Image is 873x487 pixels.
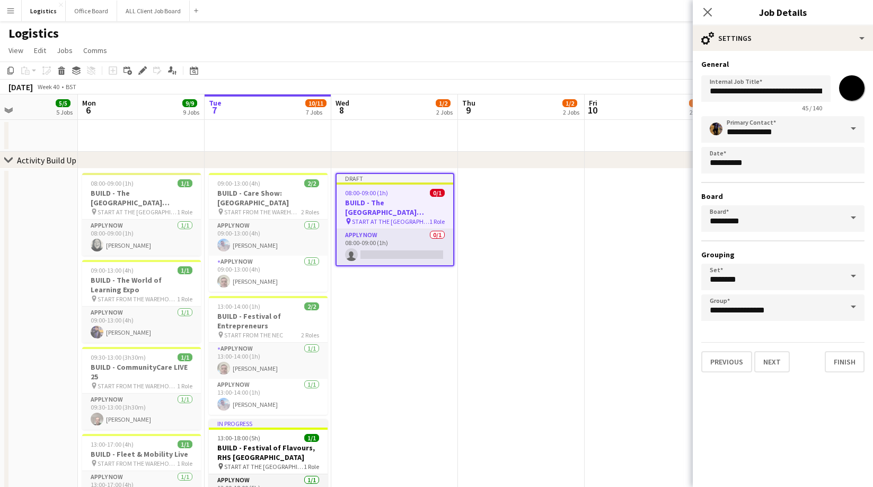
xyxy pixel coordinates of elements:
app-card-role: APPLY NOW1/109:00-13:00 (4h)[PERSON_NAME] [82,307,201,343]
span: 9 [461,104,475,116]
span: 1/1 [178,440,192,448]
span: 1/2 [436,99,451,107]
h3: BUILD - Care Show: [GEOGRAPHIC_DATA] [209,188,328,207]
h1: Logistics [8,25,59,41]
span: 1 Role [304,463,319,471]
div: In progress [209,419,328,428]
span: 9/9 [182,99,197,107]
h3: BUILD - CommunityCare LIVE 25 [82,362,201,381]
div: 5 Jobs [56,108,73,116]
a: Jobs [52,44,77,57]
app-card-role: APPLY NOW1/109:00-13:00 (4h)[PERSON_NAME] [209,256,328,292]
div: 7 Jobs [306,108,326,116]
a: Comms [79,44,111,57]
button: Logistics [22,1,66,21]
span: START FROM THE WAREHOUSE [224,208,301,216]
span: START FROM THE WAREHOUSE [98,459,177,467]
app-card-role: APPLY NOW1/108:00-09:00 (1h)[PERSON_NAME] [82,220,201,256]
span: 1 Role [177,208,192,216]
app-card-role: APPLY NOW1/109:00-13:00 (4h)[PERSON_NAME] [209,220,328,256]
span: Thu [462,98,475,108]
span: Jobs [57,46,73,55]
span: 1/1 [178,353,192,361]
span: START AT THE [GEOGRAPHIC_DATA] [224,463,304,471]
span: 1/2 [689,99,704,107]
span: 08:00-09:00 (1h) [91,179,134,187]
span: START FROM THE WAREHOUSE [98,295,177,303]
span: Tue [209,98,222,108]
span: Wed [336,98,349,108]
button: Previous [701,351,752,372]
span: 1/1 [304,434,319,442]
a: View [4,44,28,57]
div: BST [66,83,76,91]
h3: Board [701,192,865,201]
span: Mon [82,98,96,108]
button: Next [754,351,790,372]
span: 08:00-09:00 (1h) [345,189,388,197]
h3: BUILD - The [GEOGRAPHIC_DATA][PERSON_NAME] [337,198,453,217]
button: Finish [825,351,865,372]
span: 1/1 [178,266,192,274]
h3: BUILD - The [GEOGRAPHIC_DATA][PERSON_NAME] [82,188,201,207]
span: 10/11 [305,99,327,107]
h3: Grouping [701,250,865,259]
span: Fri [589,98,597,108]
div: 2 Jobs [563,108,579,116]
div: 9 Jobs [183,108,199,116]
div: 09:30-13:00 (3h30m)1/1BUILD - CommunityCare LIVE 25 START FROM THE WAREHOUSE1 RoleAPPLY NOW1/109:... [82,347,201,430]
span: 1/1 [178,179,192,187]
span: 09:30-13:00 (3h30m) [91,353,146,361]
span: 1/2 [562,99,577,107]
span: View [8,46,23,55]
div: 08:00-09:00 (1h)1/1BUILD - The [GEOGRAPHIC_DATA][PERSON_NAME] START AT THE [GEOGRAPHIC_DATA]1 Rol... [82,173,201,256]
div: 2 Jobs [436,108,453,116]
span: 1 Role [177,295,192,303]
span: Edit [34,46,46,55]
h3: Job Details [693,5,873,19]
div: [DATE] [8,82,33,92]
h3: BUILD - Festival of Flavours, RHS [GEOGRAPHIC_DATA] [209,443,328,462]
span: 13:00-17:00 (4h) [91,440,134,448]
span: 7 [207,104,222,116]
span: 09:00-13:00 (4h) [217,179,260,187]
span: 45 / 140 [793,104,831,112]
h3: BUILD - Fleet & Mobility Live [82,449,201,459]
span: 09:00-13:00 (4h) [91,266,134,274]
app-job-card: 09:00-13:00 (4h)1/1BUILD - The World of Learning Expo START FROM THE WAREHOUSE1 RoleAPPLY NOW1/10... [82,260,201,343]
app-card-role: APPLY NOW1/109:30-13:00 (3h30m)[PERSON_NAME] [82,394,201,430]
app-card-role: APPLY NOW0/108:00-09:00 (1h) [337,229,453,265]
button: ALL Client Job Board [117,1,190,21]
div: Settings [693,25,873,51]
span: 2 Roles [301,208,319,216]
app-card-role: APPLY NOW1/113:00-14:00 (1h)[PERSON_NAME] [209,343,328,379]
span: 8 [334,104,349,116]
app-job-card: 09:00-13:00 (4h)2/2BUILD - Care Show: [GEOGRAPHIC_DATA] START FROM THE WAREHOUSE2 RolesAPPLY NOW1... [209,173,328,292]
span: 6 [81,104,96,116]
div: Draft [337,174,453,182]
div: 2 Jobs [690,108,706,116]
span: 5/5 [56,99,70,107]
span: START FROM THE NEC [224,331,283,339]
app-job-card: Draft08:00-09:00 (1h)0/1BUILD - The [GEOGRAPHIC_DATA][PERSON_NAME] START AT THE [GEOGRAPHIC_DATA]... [336,173,454,266]
span: Week 40 [35,83,61,91]
span: 1 Role [429,218,445,225]
span: START AT THE [GEOGRAPHIC_DATA] [98,208,177,216]
app-job-card: 13:00-14:00 (1h)2/2BUILD - Festival of Entrepreneurs START FROM THE NEC2 RolesAPPLY NOW1/113:00-1... [209,296,328,415]
h3: BUILD - The World of Learning Expo [82,275,201,294]
span: Comms [83,46,107,55]
span: 13:00-18:00 (5h) [217,434,260,442]
span: 13:00-14:00 (1h) [217,302,260,310]
span: 0/1 [430,189,445,197]
button: Office Board [66,1,117,21]
h3: BUILD - Festival of Entrepreneurs [209,311,328,331]
span: 2/2 [304,179,319,187]
h3: General [701,59,865,69]
span: 2 Roles [301,331,319,339]
app-card-role: APPLY NOW1/113:00-14:00 (1h)[PERSON_NAME] [209,379,328,415]
span: START AT THE [GEOGRAPHIC_DATA] [352,218,429,225]
span: 10 [587,104,597,116]
span: 2/2 [304,302,319,310]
